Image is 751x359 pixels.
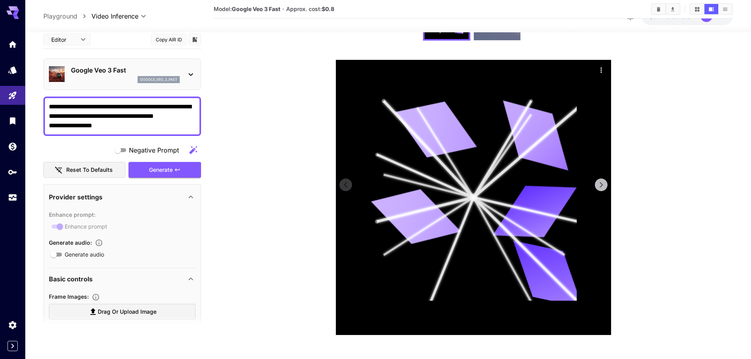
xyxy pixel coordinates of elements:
[704,4,718,14] button: Show media in video view
[595,64,607,76] div: Actions
[282,4,284,14] p: ·
[652,4,665,14] button: Clear All
[651,3,680,15] div: Clear AllDownload All
[151,33,186,45] button: Copy AIR ID
[49,187,196,206] div: Provider settings
[8,320,17,330] div: Settings
[690,4,704,14] button: Show media in grid view
[8,116,17,126] div: Library
[690,3,733,15] div: Show media in grid viewShow media in video viewShow media in list view
[8,167,17,177] div: API Keys
[8,65,17,75] div: Models
[49,274,93,284] p: Basic controls
[286,6,334,12] span: Approx. cost:
[140,77,177,82] p: google_veo_3_fast
[232,6,280,12] b: Google Veo 3 Fast
[49,270,196,288] div: Basic controls
[43,11,91,21] nav: breadcrumb
[667,13,694,20] span: credits left
[8,193,17,203] div: Usage
[91,11,138,21] span: Video Inference
[718,4,732,14] button: Show media in list view
[89,293,103,301] button: Upload frame images.
[51,35,76,44] span: Editor
[322,6,334,12] b: $0.8
[65,250,104,259] span: Generate audio
[43,11,77,21] a: Playground
[49,192,102,201] p: Provider settings
[8,141,17,151] div: Wallet
[649,13,667,20] span: $6.84
[7,341,18,351] button: Expand sidebar
[149,165,173,175] span: Generate
[49,62,196,86] div: Google Veo 3 Fastgoogle_veo_3_fast
[8,91,17,100] div: Playground
[71,65,180,75] p: Google Veo 3 Fast
[43,162,125,178] button: Reset to defaults
[129,145,179,155] span: Negative Prompt
[49,304,196,320] label: Drag or upload image
[214,6,280,12] span: Model:
[49,293,89,300] span: Frame Images :
[191,35,198,44] button: Add to library
[666,4,680,14] button: Download All
[8,39,17,49] div: Home
[129,162,201,178] button: Generate
[49,239,92,246] span: Generate audio :
[98,307,157,317] span: Drag or upload image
